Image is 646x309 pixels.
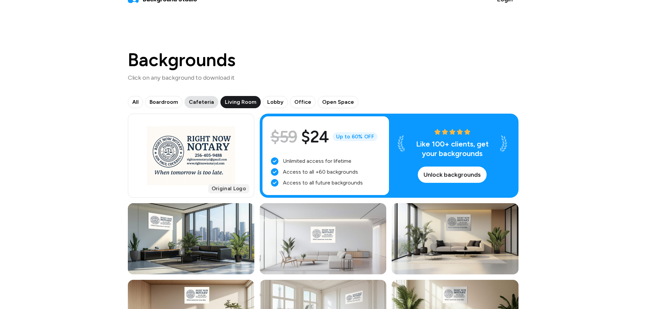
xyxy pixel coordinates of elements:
[132,98,139,106] span: All
[271,179,381,187] li: Access to all future backgrounds
[322,98,354,106] span: Open Space
[271,157,381,165] li: Unlimited access for lifetime
[150,98,178,106] span: Boardroom
[220,96,261,108] button: Living Room
[398,135,405,152] img: Laurel White
[271,124,297,149] span: $59
[147,126,235,185] img: Project logo
[263,96,288,108] button: Lobby
[225,98,256,106] span: Living Room
[128,96,143,108] button: All
[410,139,495,158] p: Like 100+ clients, get your backgrounds
[333,132,377,141] span: Up to 60% OFF
[500,135,507,152] img: Laurel White
[184,96,218,108] button: Cafeteria
[271,168,381,176] li: Access to all +60 backgrounds
[290,96,316,108] button: Office
[294,98,311,106] span: Office
[424,170,481,179] span: Unlock backgrounds
[208,184,249,193] span: Original Logo
[189,98,214,106] span: Cafeteria
[128,73,236,82] p: Click on any background to download it
[318,96,358,108] button: Open Space
[145,96,182,108] button: Boardroom
[301,124,329,149] span: $24
[128,51,236,69] h1: Backgrounds
[267,98,283,106] span: Lobby
[418,167,487,183] button: Unlock backgrounds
